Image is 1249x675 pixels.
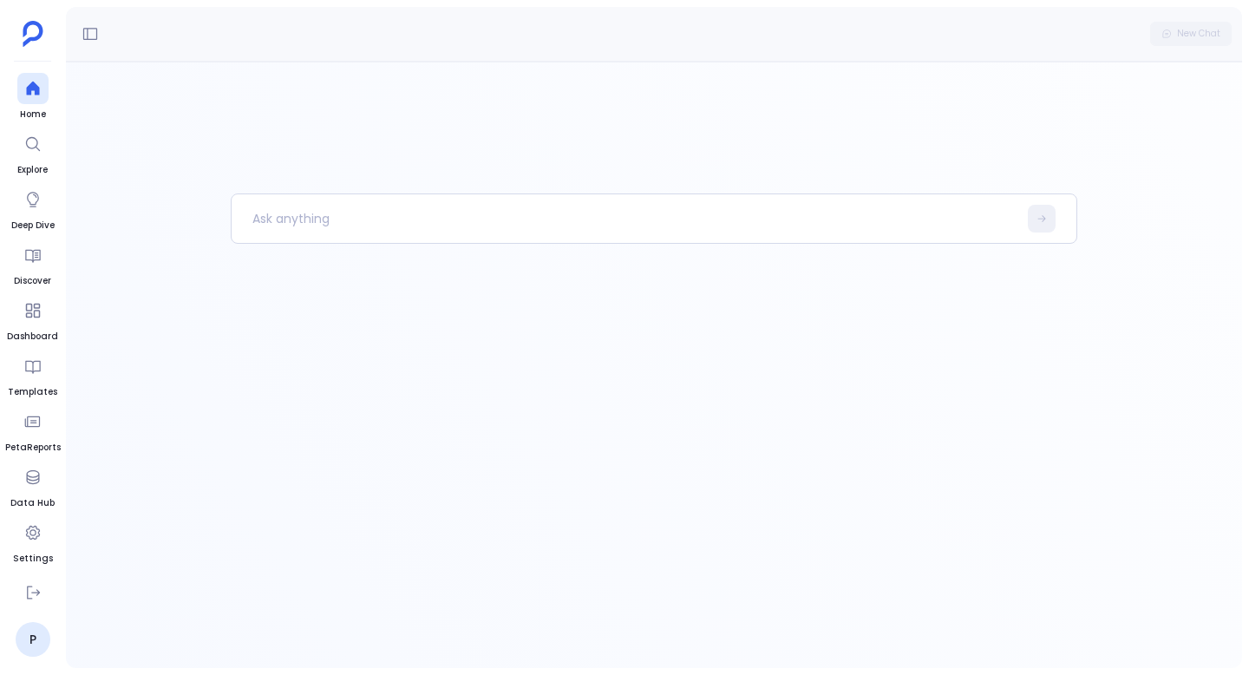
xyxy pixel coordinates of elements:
a: Dashboard [7,295,58,344]
a: Templates [8,351,57,399]
a: PetaReports [5,406,61,455]
span: Explore [17,163,49,177]
a: Home [17,73,49,121]
span: Discover [14,274,51,288]
span: Settings [13,552,53,566]
img: petavue logo [23,21,43,47]
a: Discover [14,239,51,288]
a: Explore [17,128,49,177]
span: Deep Dive [11,219,55,233]
a: P [16,622,50,657]
span: Templates [8,385,57,399]
span: Home [17,108,49,121]
a: Data Hub [10,462,55,510]
a: Settings [13,517,53,566]
span: Data Hub [10,496,55,510]
span: Dashboard [7,330,58,344]
a: Deep Dive [11,184,55,233]
span: PetaReports [5,441,61,455]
